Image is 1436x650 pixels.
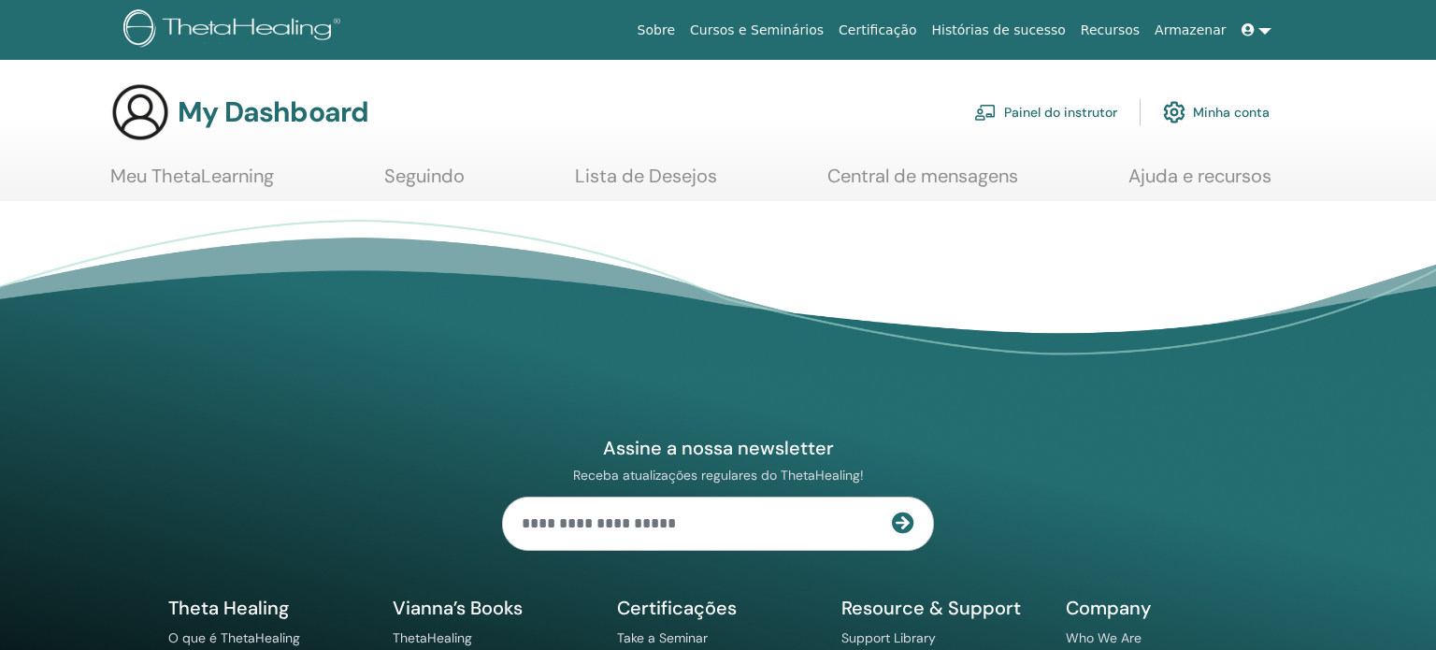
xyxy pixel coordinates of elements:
h5: Vianna’s Books [393,596,595,620]
h3: My Dashboard [178,95,368,129]
p: Receba atualizações regulares do ThetaHealing! [502,467,934,484]
a: ThetaHealing [393,629,472,646]
h5: Company [1066,596,1268,620]
a: Lista de Desejos [575,165,717,201]
a: Central de mensagens [827,165,1018,201]
img: logo.png [123,9,347,51]
a: O que é ThetaHealing [168,629,300,646]
a: Painel do instrutor [974,92,1117,133]
h5: Theta Healing [168,596,370,620]
a: Meu ThetaLearning [110,165,274,201]
img: generic-user-icon.jpg [110,82,170,142]
a: Sobre [630,13,682,48]
a: Minha conta [1163,92,1270,133]
h5: Resource & Support [841,596,1043,620]
a: Seguindo [384,165,465,201]
a: Armazenar [1147,13,1233,48]
a: Histórias de sucesso [925,13,1073,48]
a: Who We Are [1066,629,1142,646]
a: Ajuda e recursos [1128,165,1271,201]
h5: Certificações [617,596,819,620]
a: Recursos [1073,13,1147,48]
a: Support Library [841,629,936,646]
a: Cursos e Seminários [682,13,831,48]
a: Take a Seminar [617,629,708,646]
img: cog.svg [1163,96,1185,128]
h4: Assine a nossa newsletter [502,436,934,460]
img: chalkboard-teacher.svg [974,104,997,121]
a: Certificação [831,13,924,48]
